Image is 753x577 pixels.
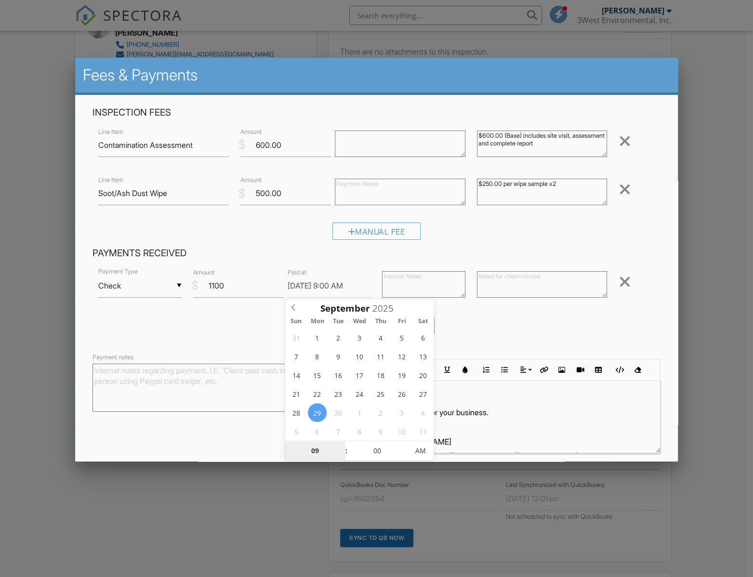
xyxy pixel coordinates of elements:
span: Fri [391,318,412,325]
label: Amount [240,176,262,184]
span: September 22, 2025 [308,384,327,403]
label: Amount [193,268,214,277]
span: September 5, 2025 [393,328,411,347]
div: Manual Fee [332,223,421,240]
span: September 28, 2025 [287,403,305,422]
button: Underline (Ctrl+U) [437,361,456,379]
textarea: $600.00 (Base) includes site visit, assessment and complete report [477,131,608,157]
span: Sun [285,318,306,325]
span: September 16, 2025 [329,366,348,384]
button: Insert Image (Ctrl+P) [552,361,570,379]
div: $ [238,185,246,202]
button: Colors [456,361,474,379]
span: September 26, 2025 [393,384,411,403]
span: September 7, 2025 [287,347,305,366]
span: September 6, 2025 [414,328,433,347]
p: Thank you for your business. [390,407,652,418]
span: September 8, 2025 [308,347,327,366]
span: September 15, 2025 [308,366,327,384]
button: Code View [609,361,628,379]
label: Payment notes [92,353,133,362]
span: September 12, 2025 [393,347,411,366]
span: Click to toggle [407,441,434,460]
h4: Payments Received [92,247,660,260]
label: Payment Type [98,267,138,276]
label: Amount [240,128,262,136]
span: Scroll to increment [320,304,370,313]
div: $ [238,137,246,153]
span: Thu [370,318,391,325]
label: Line Item [98,176,123,184]
button: Insert Video [570,361,589,379]
button: Ordered List [476,361,495,379]
span: September 29, 2025 [308,403,327,422]
span: September 9, 2025 [329,347,348,366]
input: Scroll to increment [285,442,344,461]
span: September 23, 2025 [329,384,348,403]
span: September 1, 2025 [308,328,327,347]
textarea: $250.00 per wipe sample x2 [477,179,608,205]
span: August 31, 2025 [287,328,305,347]
span: September 24, 2025 [350,384,369,403]
label: Paid at [288,268,306,277]
span: September 11, 2025 [371,347,390,366]
button: Insert Link (Ctrl+K) [534,361,552,379]
span: Sat [412,318,434,325]
a: Manual Fee [332,229,421,238]
button: Clear Formatting [628,361,646,379]
span: September 13, 2025 [414,347,433,366]
span: Mon [306,318,328,325]
span: September 25, 2025 [371,384,390,403]
span: September 17, 2025 [350,366,369,384]
span: September 27, 2025 [414,384,433,403]
span: September 21, 2025 [287,384,305,403]
span: Tue [328,318,349,325]
label: Line Item [98,128,123,136]
button: Align [515,361,534,379]
span: Wed [349,318,370,325]
span: September 10, 2025 [350,347,369,366]
input: Scroll to increment [370,302,402,315]
h4: Inspection Fees [92,106,660,119]
span: September 20, 2025 [414,366,433,384]
span: September 2, 2025 [329,328,348,347]
button: Unordered List [495,361,513,379]
input: Scroll to increment [348,441,407,460]
p: [PERSON_NAME] [390,436,652,447]
div: $ [191,277,198,294]
h2: Fees & Payments [83,66,670,85]
span: September 4, 2025 [371,328,390,347]
span: September 14, 2025 [287,366,305,384]
button: Insert Table [589,361,607,379]
span: September 3, 2025 [350,328,369,347]
p: [PERSON_NAME][EMAIL_ADDRESS][DOMAIN_NAME] [390,451,652,461]
span: September 19, 2025 [393,366,411,384]
span: : [345,441,348,460]
span: September 18, 2025 [371,366,390,384]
